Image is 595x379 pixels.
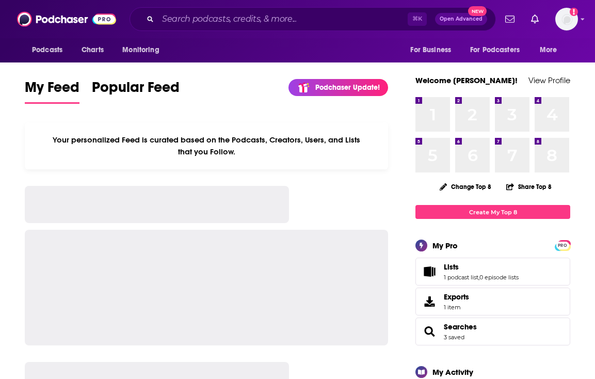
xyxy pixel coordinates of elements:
[444,292,469,302] span: Exports
[506,177,552,197] button: Share Top 8
[433,180,497,193] button: Change Top 8
[444,334,464,341] a: 3 saved
[115,40,172,60] button: open menu
[478,274,479,281] span: ,
[82,43,104,57] span: Charts
[415,288,570,315] a: Exports
[315,83,380,92] p: Podchaser Update!
[432,367,473,377] div: My Activity
[435,13,487,25] button: Open AdvancedNew
[533,40,570,60] button: open menu
[25,122,388,169] div: Your personalized Feed is curated based on the Podcasts, Creators, Users, and Lists that you Follow.
[415,205,570,219] a: Create My Top 8
[540,43,557,57] span: More
[556,241,569,249] a: PRO
[501,10,519,28] a: Show notifications dropdown
[444,262,519,272] a: Lists
[25,78,79,104] a: My Feed
[410,43,451,57] span: For Business
[419,294,440,309] span: Exports
[25,40,76,60] button: open menu
[130,7,496,31] div: Search podcasts, credits, & more...
[555,8,578,30] button: Show profile menu
[415,75,518,85] a: Welcome [PERSON_NAME]!
[555,8,578,30] img: User Profile
[570,8,578,16] svg: Add a profile image
[444,274,478,281] a: 1 podcast list
[158,11,408,27] input: Search podcasts, credits, & more...
[527,10,543,28] a: Show notifications dropdown
[75,40,110,60] a: Charts
[17,9,116,29] img: Podchaser - Follow, Share and Rate Podcasts
[444,322,477,331] a: Searches
[408,12,427,26] span: ⌘ K
[528,75,570,85] a: View Profile
[470,43,520,57] span: For Podcasters
[444,304,469,311] span: 1 item
[440,17,483,22] span: Open Advanced
[556,242,569,249] span: PRO
[415,258,570,286] span: Lists
[403,40,464,60] button: open menu
[468,6,487,16] span: New
[92,78,180,102] span: Popular Feed
[444,262,459,272] span: Lists
[122,43,159,57] span: Monitoring
[25,78,79,102] span: My Feed
[479,274,519,281] a: 0 episode lists
[32,43,62,57] span: Podcasts
[419,264,440,279] a: Lists
[92,78,180,104] a: Popular Feed
[415,318,570,345] span: Searches
[463,40,535,60] button: open menu
[419,324,440,339] a: Searches
[555,8,578,30] span: Logged in as nell-elle
[432,241,458,250] div: My Pro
